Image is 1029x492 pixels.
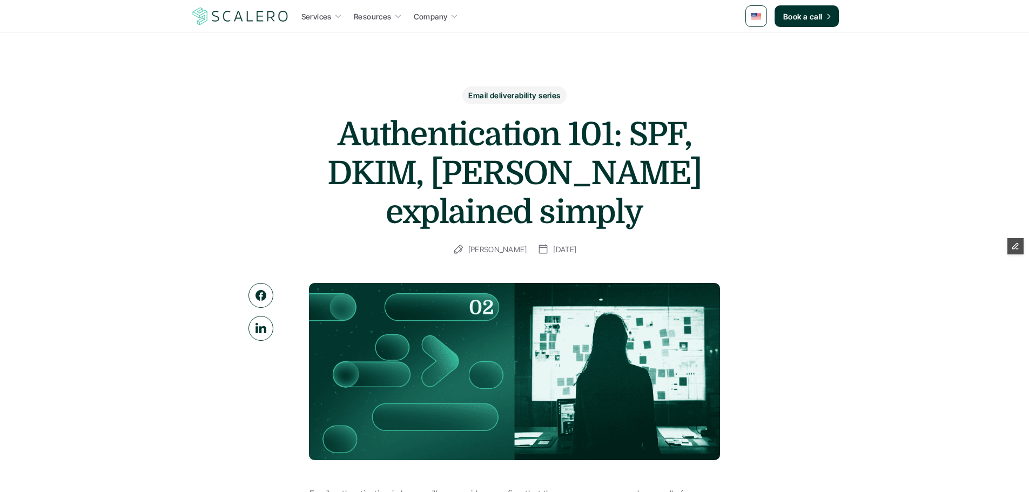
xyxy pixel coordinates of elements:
[301,11,332,22] p: Services
[783,11,823,22] p: Book a call
[354,11,392,22] p: Resources
[468,242,527,256] p: [PERSON_NAME]
[468,90,560,101] p: Email deliverability series
[775,5,839,27] a: Book a call
[1007,238,1024,254] button: Edit Framer Content
[191,6,290,26] img: Scalero company logo
[299,115,731,232] h1: Authentication 101: SPF, DKIM, [PERSON_NAME] explained simply
[414,11,448,22] p: Company
[553,242,576,256] p: [DATE]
